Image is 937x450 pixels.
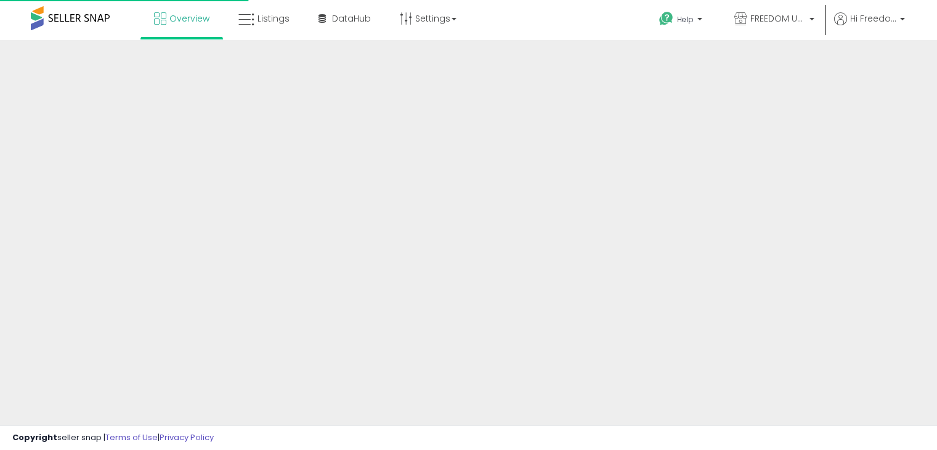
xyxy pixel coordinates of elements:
[750,12,806,25] span: FREEDOM USA SALES
[649,2,715,40] a: Help
[677,14,694,25] span: Help
[12,432,57,443] strong: Copyright
[332,12,371,25] span: DataHub
[169,12,209,25] span: Overview
[105,432,158,443] a: Terms of Use
[160,432,214,443] a: Privacy Policy
[659,11,674,27] i: Get Help
[258,12,290,25] span: Listings
[834,12,905,40] a: Hi Freedomusasales
[850,12,896,25] span: Hi Freedomusasales
[12,432,214,444] div: seller snap | |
